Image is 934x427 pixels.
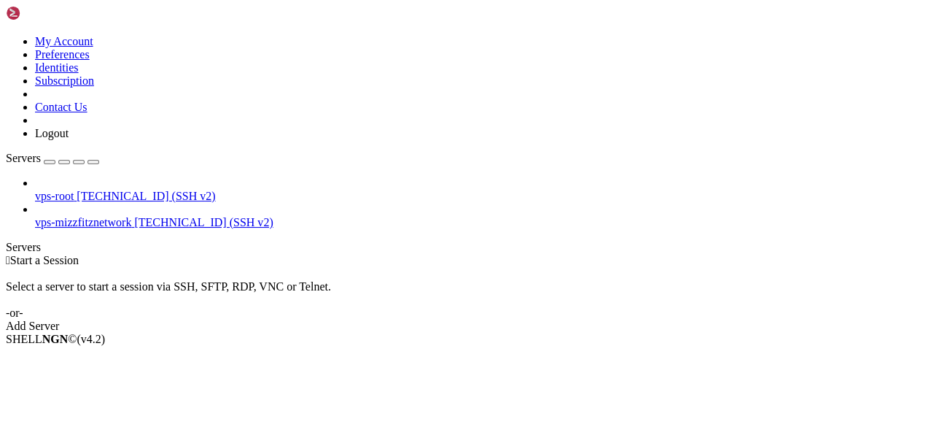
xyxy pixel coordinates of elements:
a: Contact Us [35,101,87,113]
a: vps-root [TECHNICAL_ID] (SSH v2) [35,190,928,203]
span: vps-mizzfitznetwork [35,216,131,228]
span: Start a Session [10,254,79,266]
span: vps-root [35,190,74,202]
a: Subscription [35,74,94,87]
span:  [6,254,10,266]
a: My Account [35,35,93,47]
a: Preferences [35,48,90,61]
span: [TECHNICAL_ID] (SSH v2) [134,216,273,228]
span: [TECHNICAL_ID] (SSH v2) [77,190,215,202]
a: vps-mizzfitznetwork [TECHNICAL_ID] (SSH v2) [35,216,928,229]
span: 4.2.0 [77,333,106,345]
li: vps-mizzfitznetwork [TECHNICAL_ID] (SSH v2) [35,203,928,229]
span: Servers [6,152,41,164]
div: Select a server to start a session via SSH, SFTP, RDP, VNC or Telnet. -or- [6,267,928,320]
span: SHELL © [6,333,105,345]
img: Shellngn [6,6,90,20]
a: Identities [35,61,79,74]
li: vps-root [TECHNICAL_ID] (SSH v2) [35,177,928,203]
a: Servers [6,152,99,164]
b: NGN [42,333,69,345]
div: Servers [6,241,928,254]
div: Add Server [6,320,928,333]
a: Logout [35,127,69,139]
